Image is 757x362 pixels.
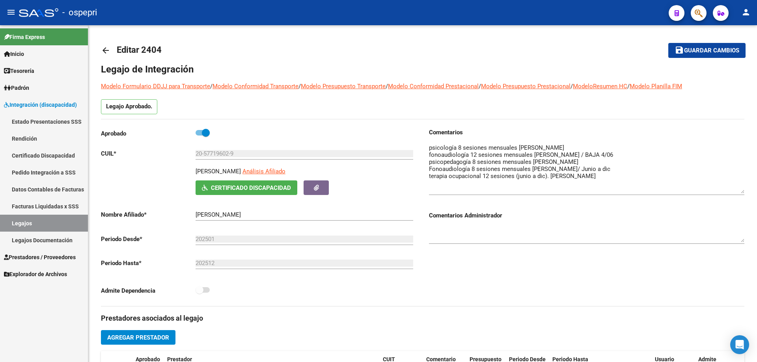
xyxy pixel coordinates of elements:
[388,83,479,90] a: Modelo Conformidad Prestacional
[4,84,29,92] span: Padrón
[101,46,110,55] mat-icon: arrow_back
[101,313,744,324] h3: Prestadores asociados al legajo
[730,335,749,354] div: Open Intercom Messenger
[101,259,196,267] p: Periodo Hasta
[117,45,162,55] span: Editar 2404
[573,83,627,90] a: ModeloResumen HC
[668,43,746,58] button: Guardar cambios
[684,47,739,54] span: Guardar cambios
[213,83,298,90] a: Modelo Conformidad Transporte
[62,4,97,21] span: - ospepri
[101,149,196,158] p: CUIL
[4,33,45,41] span: Firma Express
[196,167,241,176] p: [PERSON_NAME]
[101,63,744,76] h1: Legajo de Integración
[301,83,386,90] a: Modelo Presupuesto Transporte
[741,7,751,17] mat-icon: person
[4,50,24,58] span: Inicio
[101,286,196,295] p: Admite Dependencia
[101,83,210,90] a: Modelo Formulario DDJJ para Transporte
[101,210,196,219] p: Nombre Afiliado
[429,211,744,220] h3: Comentarios Administrador
[6,7,16,17] mat-icon: menu
[101,330,175,345] button: Agregar Prestador
[4,270,67,278] span: Explorador de Archivos
[242,168,285,175] span: Análisis Afiliado
[481,83,571,90] a: Modelo Presupuesto Prestacional
[107,334,169,341] span: Agregar Prestador
[196,180,297,195] button: Certificado Discapacidad
[101,129,196,138] p: Aprobado
[429,128,744,137] h3: Comentarios
[101,235,196,243] p: Periodo Desde
[4,67,34,75] span: Tesorería
[211,184,291,191] span: Certificado Discapacidad
[675,45,684,55] mat-icon: save
[630,83,682,90] a: Modelo Planilla FIM
[4,253,76,262] span: Prestadores / Proveedores
[4,100,77,109] span: Integración (discapacidad)
[101,99,157,114] p: Legajo Aprobado.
